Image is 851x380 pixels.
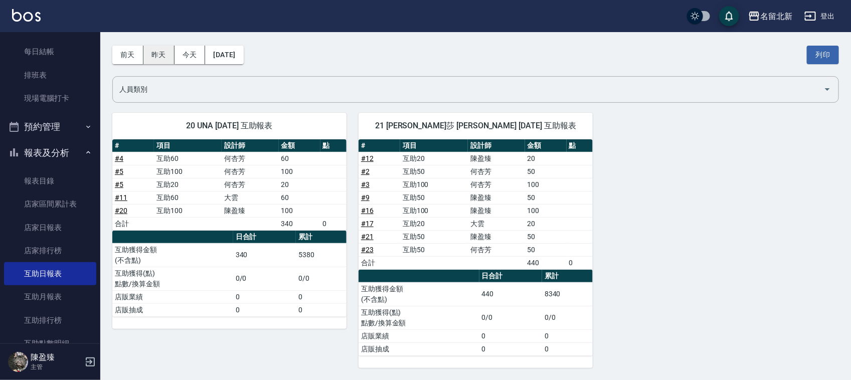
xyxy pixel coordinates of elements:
td: 陳盈臻 [468,191,525,204]
table: a dense table [359,270,593,356]
a: #5 [115,167,123,175]
button: save [719,6,739,26]
button: 昨天 [143,46,175,64]
button: 預約管理 [4,114,96,140]
td: 大雲 [222,191,278,204]
td: 互助100 [400,204,468,217]
td: 大雲 [468,217,525,230]
th: 日合計 [233,231,296,244]
td: 0 [233,290,296,303]
td: 陳盈臻 [468,204,525,217]
button: 報表及分析 [4,140,96,166]
td: 0 [296,290,347,303]
td: 20 [279,178,320,191]
td: 0 [479,329,542,342]
a: #2 [361,167,370,175]
td: 100 [525,204,567,217]
td: 互助100 [400,178,468,191]
td: 8340 [542,282,593,306]
a: #11 [115,194,127,202]
td: 何杏芳 [468,178,525,191]
a: #3 [361,180,370,188]
td: 何杏芳 [222,152,278,165]
a: 店家區間累計表 [4,193,96,216]
td: 陳盈臻 [468,230,525,243]
th: 點 [320,139,347,152]
td: 店販抽成 [112,303,233,316]
td: 店販業績 [359,329,479,342]
td: 合計 [112,217,154,230]
td: 互助50 [400,230,468,243]
th: 點 [567,139,593,152]
a: 互助點數明細 [4,332,96,355]
td: 何杏芳 [222,178,278,191]
span: 21 [PERSON_NAME]莎 [PERSON_NAME] [DATE] 互助報表 [371,121,581,131]
a: #9 [361,194,370,202]
td: 0 [320,217,347,230]
th: 累計 [542,270,593,283]
td: 何杏芳 [222,165,278,178]
td: 互助獲得(點) 點數/換算金額 [359,306,479,329]
h5: 陳盈臻 [31,352,82,362]
td: 50 [525,165,567,178]
td: 互助獲得金額 (不含點) [359,282,479,306]
td: 0 [542,342,593,355]
a: 互助排行榜 [4,309,96,332]
td: 60 [279,152,320,165]
input: 人員名稱 [117,81,819,98]
button: 登出 [800,7,839,26]
td: 何杏芳 [468,243,525,256]
a: 互助日報表 [4,262,96,285]
a: 店家日報表 [4,216,96,239]
th: 金額 [279,139,320,152]
a: #17 [361,220,374,228]
td: 60 [279,191,320,204]
a: #4 [115,154,123,162]
button: [DATE] [205,46,243,64]
td: 互助60 [154,191,222,204]
td: 100 [279,165,320,178]
a: 現場電腦打卡 [4,87,96,110]
td: 50 [525,191,567,204]
td: 互助50 [400,191,468,204]
th: 項目 [400,139,468,152]
td: 0/0 [479,306,542,329]
td: 互助20 [154,178,222,191]
td: 何杏芳 [468,165,525,178]
a: 排班表 [4,64,96,87]
a: #20 [115,207,127,215]
td: 店販業績 [112,290,233,303]
a: #5 [115,180,123,188]
td: 100 [279,204,320,217]
a: 報表目錄 [4,169,96,193]
td: 20 [525,217,567,230]
img: Person [8,352,28,372]
button: 列印 [807,46,839,64]
th: # [112,139,154,152]
th: # [359,139,400,152]
td: 互助50 [400,165,468,178]
a: 店家排行榜 [4,239,96,262]
a: #16 [361,207,374,215]
a: #12 [361,154,374,162]
td: 100 [525,178,567,191]
td: 互助獲得(點) 點數/換算金額 [112,267,233,290]
button: 今天 [175,46,206,64]
td: 0 [479,342,542,355]
td: 互助50 [400,243,468,256]
td: 陳盈臻 [222,204,278,217]
td: 20 [525,152,567,165]
button: 前天 [112,46,143,64]
td: 340 [233,243,296,267]
a: #23 [361,246,374,254]
div: 名留北新 [760,10,792,23]
td: 0 [567,256,593,269]
td: 合計 [359,256,400,269]
a: 每日結帳 [4,40,96,63]
button: 名留北新 [744,6,796,27]
th: 項目 [154,139,222,152]
td: 5380 [296,243,347,267]
img: Logo [12,9,41,22]
td: 440 [525,256,567,269]
th: 設計師 [468,139,525,152]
